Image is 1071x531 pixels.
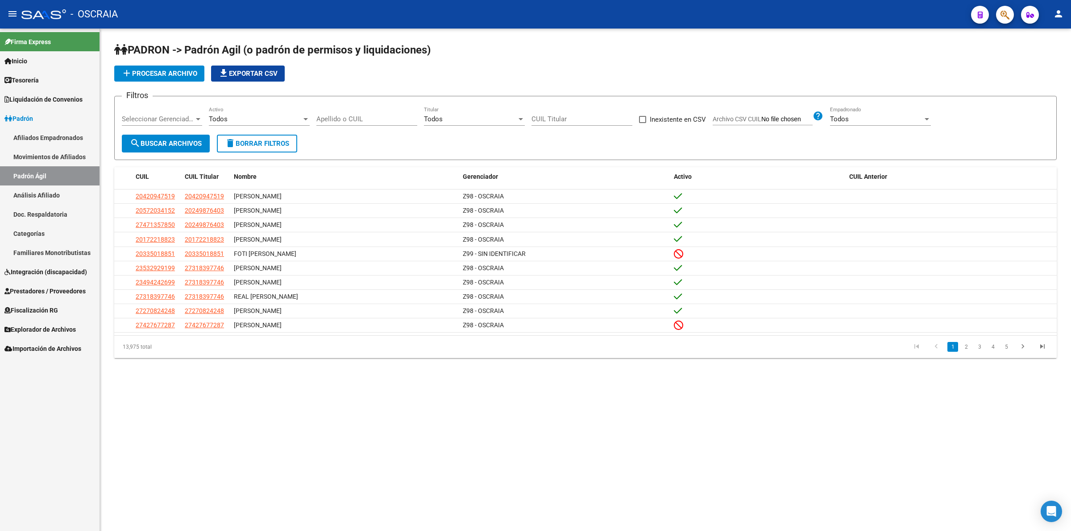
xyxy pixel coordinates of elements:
[234,193,282,200] span: [PERSON_NAME]
[185,221,224,228] span: 20249876403
[218,70,278,78] span: Exportar CSV
[4,75,39,85] span: Tesorería
[185,279,224,286] span: 27318397746
[463,307,504,314] span: Z98 - OSCRAIA
[670,167,846,186] datatable-header-cell: Activo
[1001,342,1012,352] a: 5
[1014,342,1031,352] a: go to next page
[459,167,670,186] datatable-header-cell: Gerenciador
[217,135,297,152] button: Borrar Filtros
[136,307,175,314] span: 27270824248
[234,321,282,329] span: [PERSON_NAME]
[218,68,229,78] mat-icon: file_download
[928,342,945,352] a: go to previous page
[181,167,230,186] datatable-header-cell: CUIL Titular
[136,279,175,286] span: 23494242699
[234,207,282,214] span: [PERSON_NAME]
[136,207,175,214] span: 20572034152
[225,138,236,148] mat-icon: delete
[234,279,282,286] span: [PERSON_NAME]
[234,250,296,257] span: FOTI [PERSON_NAME]
[185,236,224,243] span: 20172218823
[463,250,526,257] span: Z99 - SIN IDENTIFICAR
[830,115,849,123] span: Todos
[4,37,51,47] span: Firma Express
[424,115,443,123] span: Todos
[136,264,175,272] span: 23532929199
[185,264,224,272] span: 27318397746
[185,307,224,314] span: 27270824248
[114,336,301,358] div: 13,975 total
[185,173,219,180] span: CUIL Titular
[122,115,194,123] span: Seleccionar Gerenciador
[463,321,504,329] span: Z98 - OSCRAIA
[211,66,285,82] button: Exportar CSV
[136,221,175,228] span: 27471357850
[122,89,153,102] h3: Filtros
[4,114,33,123] span: Padrón
[1053,8,1064,19] mat-icon: person
[908,342,925,352] a: go to first page
[132,167,181,186] datatable-header-cell: CUIL
[959,339,973,354] li: page 2
[4,267,87,277] span: Integración (discapacidad)
[185,250,224,257] span: 20335018851
[234,264,282,272] span: [PERSON_NAME]
[185,207,224,214] span: 20249876403
[136,236,175,243] span: 20172218823
[947,342,958,352] a: 1
[121,70,197,78] span: Procesar archivo
[1000,339,1013,354] li: page 5
[463,193,504,200] span: Z98 - OSCRAIA
[463,221,504,228] span: Z98 - OSCRAIA
[225,140,289,148] span: Borrar Filtros
[463,207,504,214] span: Z98 - OSCRAIA
[114,44,431,56] span: PADRON -> Padrón Agil (o padrón de permisos y liquidaciones)
[136,293,175,300] span: 27318397746
[463,279,504,286] span: Z98 - OSCRAIA
[988,342,998,352] a: 4
[4,56,27,66] span: Inicio
[4,325,76,334] span: Explorador de Archivos
[4,305,58,315] span: Fiscalización RG
[4,286,86,296] span: Prestadores / Proveedores
[71,4,118,24] span: - OSCRAIA
[185,321,224,329] span: 27427677287
[136,193,175,200] span: 20420947519
[234,221,282,228] span: [PERSON_NAME]
[973,339,986,354] li: page 3
[713,115,761,123] span: Archivo CSV CUIL
[961,342,971,352] a: 2
[234,236,282,243] span: [PERSON_NAME]
[122,135,210,152] button: Buscar Archivos
[1041,501,1062,522] div: Open Intercom Messenger
[463,293,504,300] span: Z98 - OSCRAIA
[136,250,175,257] span: 20335018851
[130,140,202,148] span: Buscar Archivos
[130,138,141,148] mat-icon: search
[674,173,692,180] span: Activo
[7,8,18,19] mat-icon: menu
[761,115,813,123] input: Archivo CSV CUIL
[230,167,459,186] datatable-header-cell: Nombre
[946,339,959,354] li: page 1
[185,193,224,200] span: 20420947519
[813,111,823,121] mat-icon: help
[234,173,257,180] span: Nombre
[849,173,887,180] span: CUIL Anterior
[1034,342,1051,352] a: go to last page
[136,173,149,180] span: CUIL
[463,264,504,272] span: Z98 - OSCRAIA
[974,342,985,352] a: 3
[136,321,175,329] span: 27427677287
[846,167,1057,186] datatable-header-cell: CUIL Anterior
[4,95,83,104] span: Liquidación de Convenios
[121,68,132,78] mat-icon: add
[463,236,504,243] span: Z98 - OSCRAIA
[650,114,706,125] span: Inexistente en CSV
[463,173,498,180] span: Gerenciador
[4,344,81,354] span: Importación de Archivos
[234,307,282,314] span: [PERSON_NAME]
[185,293,224,300] span: 27318397746
[234,293,298,300] span: REAL [PERSON_NAME]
